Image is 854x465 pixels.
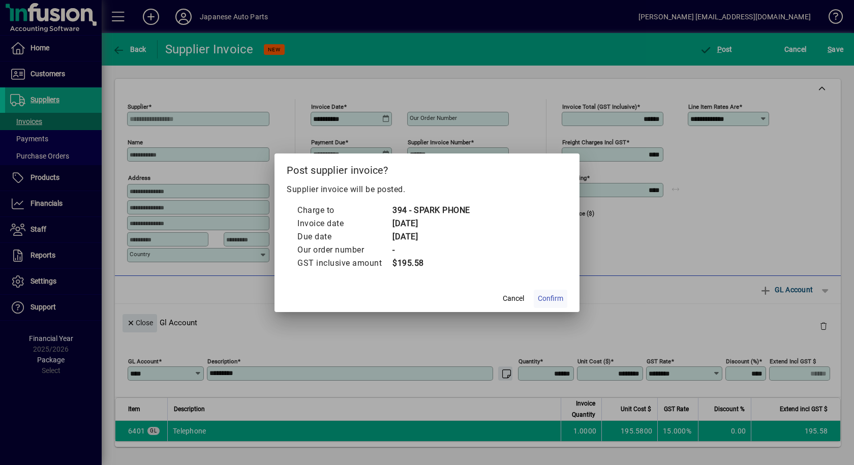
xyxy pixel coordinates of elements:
[392,230,470,243] td: [DATE]
[497,290,530,308] button: Cancel
[392,257,470,270] td: $195.58
[392,204,470,217] td: 394 - SPARK PHONE
[297,243,392,257] td: Our order number
[534,290,567,308] button: Confirm
[538,293,563,304] span: Confirm
[392,243,470,257] td: -
[297,230,392,243] td: Due date
[274,153,579,183] h2: Post supplier invoice?
[297,257,392,270] td: GST inclusive amount
[392,217,470,230] td: [DATE]
[503,293,524,304] span: Cancel
[297,204,392,217] td: Charge to
[297,217,392,230] td: Invoice date
[287,183,567,196] p: Supplier invoice will be posted.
